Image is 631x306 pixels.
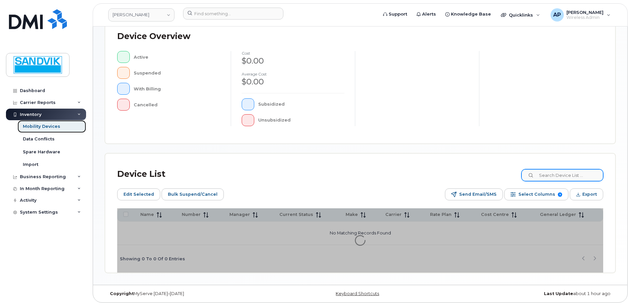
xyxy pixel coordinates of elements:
div: MyServe [DATE]–[DATE] [105,291,275,296]
input: Search Device List ... [521,169,603,181]
span: 9 [558,192,562,197]
input: Find something... [183,8,283,20]
a: Knowledge Base [441,8,496,21]
span: Send Email/SMS [459,189,497,199]
div: Quicklinks [496,8,545,22]
div: Suspended [134,67,220,79]
button: Bulk Suspend/Cancel [162,188,224,200]
div: Subsidized [258,98,345,110]
h4: Average cost [242,72,344,76]
button: Send Email/SMS [445,188,503,200]
div: Device Overview [117,28,190,45]
span: Edit Selected [123,189,154,199]
div: Cancelled [134,99,220,111]
div: Annette Panzani [546,8,615,22]
button: Export [570,188,603,200]
a: Sandvik Tamrock [108,8,174,22]
div: $0.00 [242,55,344,67]
div: With Billing [134,83,220,95]
span: Bulk Suspend/Cancel [168,189,218,199]
span: Support [389,11,407,18]
span: Export [582,189,597,199]
div: about 1 hour ago [445,291,615,296]
div: Active [134,51,220,63]
span: AP [553,11,561,19]
a: Alerts [412,8,441,21]
button: Select Columns 9 [504,188,568,200]
div: $0.00 [242,76,344,87]
div: Device List [117,166,166,183]
span: Quicklinks [509,12,533,18]
button: Edit Selected [117,188,160,200]
span: Wireless Admin [566,15,604,20]
div: Unsubsidized [258,114,345,126]
h4: cost [242,51,344,55]
span: Alerts [422,11,436,18]
span: [PERSON_NAME] [566,10,604,15]
span: Select Columns [518,189,555,199]
span: Knowledge Base [451,11,491,18]
strong: Last Update [544,291,573,296]
a: Keyboard Shortcuts [336,291,379,296]
strong: Copyright [110,291,134,296]
a: Support [378,8,412,21]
